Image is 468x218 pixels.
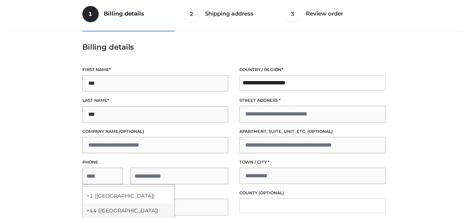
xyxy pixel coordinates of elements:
label: Company name [82,128,229,135]
label: Country / Region [239,66,386,73]
span: (optional) [119,129,144,134]
label: First name [82,66,229,73]
label: Apartment, suite, unit, etc. [239,128,386,135]
h3: Billing details [82,43,386,51]
span: (optional) [307,129,333,134]
div: +1 ([GEOGRAPHIC_DATA]) [83,189,174,204]
span: (optional) [259,190,284,195]
label: Street address [239,97,386,104]
label: Phone [82,159,229,166]
label: County [239,190,386,197]
label: Last name [82,97,229,104]
label: Town / City [239,159,386,166]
